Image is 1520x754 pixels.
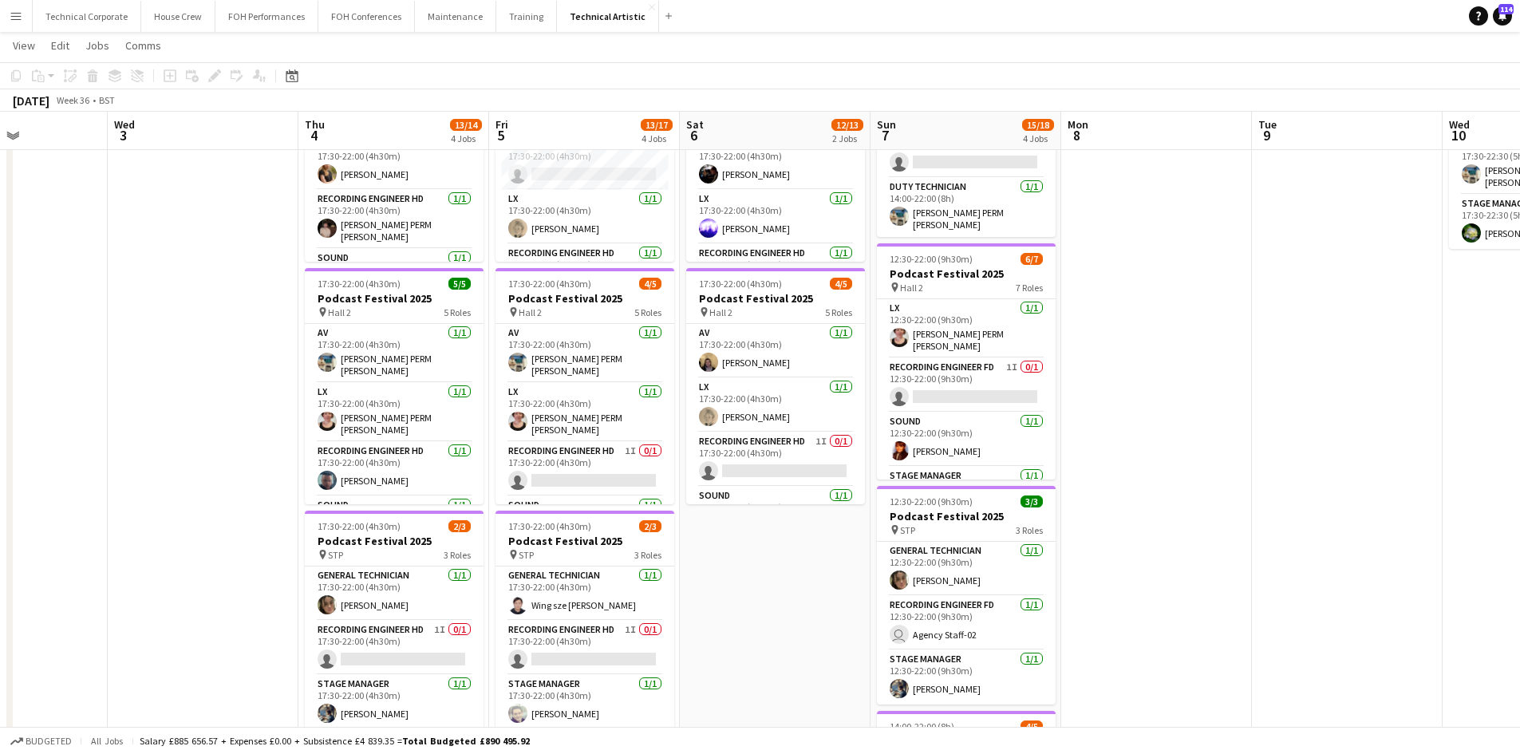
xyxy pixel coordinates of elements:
[53,94,93,106] span: Week 36
[112,126,135,144] span: 3
[639,278,661,290] span: 4/5
[519,549,534,561] span: STP
[877,413,1056,467] app-card-role: Sound1/112:30-22:00 (9h30m)[PERSON_NAME]
[318,520,401,532] span: 17:30-22:00 (4h30m)
[402,735,530,747] span: Total Budgeted £890 495.92
[493,126,508,144] span: 5
[495,268,674,504] div: 17:30-22:00 (4h30m)4/5Podcast Festival 2025 Hall 25 RolesAV1/117:30-22:00 (4h30m)[PERSON_NAME] PE...
[877,509,1056,523] h3: Podcast Festival 2025
[686,487,865,541] app-card-role: Sound1/117:30-22:00 (4h30m)
[305,621,484,675] app-card-role: Recording Engineer HD1I0/117:30-22:00 (4h30m)
[1023,132,1053,144] div: 4 Jobs
[302,126,325,144] span: 4
[305,675,484,729] app-card-role: Stage Manager1/117:30-22:00 (4h30m)[PERSON_NAME]
[877,117,896,132] span: Sun
[328,549,343,561] span: STP
[877,596,1056,650] app-card-role: Recording Engineer FD1/112:30-22:00 (9h30m) Agency Staff-02
[495,291,674,306] h3: Podcast Festival 2025
[305,136,484,190] app-card-role: LX1/117:30-22:00 (4h30m)[PERSON_NAME]
[495,190,674,244] app-card-role: LX1/117:30-22:00 (4h30m)[PERSON_NAME]
[1021,720,1043,732] span: 4/5
[877,178,1056,237] app-card-role: Duty Technician1/114:00-22:00 (8h)[PERSON_NAME] PERM [PERSON_NAME]
[874,126,896,144] span: 7
[305,324,484,383] app-card-role: AV1/117:30-22:00 (4h30m)[PERSON_NAME] PERM [PERSON_NAME]
[305,566,484,621] app-card-role: General Technician1/117:30-22:00 (4h30m)[PERSON_NAME]
[900,524,915,536] span: STP
[508,278,591,290] span: 17:30-22:00 (4h30m)
[557,1,659,32] button: Technical Artistic
[877,650,1056,705] app-card-role: Stage Manager1/112:30-22:00 (9h30m)[PERSON_NAME]
[450,119,482,131] span: 13/14
[495,511,674,729] app-job-card: 17:30-22:00 (4h30m)2/3Podcast Festival 2025 STP3 RolesGeneral Technician1/117:30-22:00 (4h30m)Win...
[451,132,481,144] div: 4 Jobs
[519,306,542,318] span: Hall 2
[305,534,484,548] h3: Podcast Festival 2025
[1021,253,1043,265] span: 6/7
[13,93,49,109] div: [DATE]
[634,549,661,561] span: 3 Roles
[825,306,852,318] span: 5 Roles
[686,324,865,378] app-card-role: AV1/117:30-22:00 (4h30m)[PERSON_NAME]
[890,720,954,732] span: 14:00-22:00 (8h)
[45,35,76,56] a: Edit
[444,549,471,561] span: 3 Roles
[1256,126,1277,144] span: 9
[686,432,865,487] app-card-role: Recording Engineer HD1I0/117:30-22:00 (4h30m)
[495,383,674,442] app-card-role: LX1/117:30-22:00 (4h30m)[PERSON_NAME] PERM [PERSON_NAME]
[686,190,865,244] app-card-role: LX1/117:30-22:00 (4h30m)[PERSON_NAME]
[85,38,109,53] span: Jobs
[634,306,661,318] span: 5 Roles
[495,621,674,675] app-card-role: Recording Engineer HD1I0/117:30-22:00 (4h30m)
[79,35,116,56] a: Jobs
[305,511,484,729] app-job-card: 17:30-22:00 (4h30m)2/3Podcast Festival 2025 STP3 RolesGeneral Technician1/117:30-22:00 (4h30m)[PE...
[686,117,704,132] span: Sat
[1065,126,1088,144] span: 8
[1068,117,1088,132] span: Mon
[328,306,351,318] span: Hall 2
[305,383,484,442] app-card-role: LX1/117:30-22:00 (4h30m)[PERSON_NAME] PERM [PERSON_NAME]
[448,278,471,290] span: 5/5
[495,534,674,548] h3: Podcast Festival 2025
[890,495,973,507] span: 12:30-22:00 (9h30m)
[1016,524,1043,536] span: 3 Roles
[877,358,1056,413] app-card-role: Recording Engineer FD1I0/112:30-22:00 (9h30m)
[877,486,1056,705] app-job-card: 12:30-22:00 (9h30m)3/3Podcast Festival 2025 STP3 RolesGeneral Technician1/112:30-22:00 (9h30m)[PE...
[13,38,35,53] span: View
[641,119,673,131] span: 13/17
[305,268,484,504] app-job-card: 17:30-22:00 (4h30m)5/5Podcast Festival 2025 Hall 25 RolesAV1/117:30-22:00 (4h30m)[PERSON_NAME] PE...
[877,243,1056,480] div: 12:30-22:00 (9h30m)6/7Podcast Festival 2025 Hall 27 RolesLX1/112:30-22:00 (9h30m)[PERSON_NAME] PE...
[305,249,484,303] app-card-role: Sound1/1
[305,190,484,249] app-card-role: Recording Engineer HD1/117:30-22:00 (4h30m)[PERSON_NAME] PERM [PERSON_NAME]
[877,467,1056,521] app-card-role: Stage Manager1/1
[305,291,484,306] h3: Podcast Festival 2025
[99,94,115,106] div: BST
[318,278,401,290] span: 17:30-22:00 (4h30m)
[508,520,591,532] span: 17:30-22:00 (4h30m)
[686,291,865,306] h3: Podcast Festival 2025
[305,496,484,551] app-card-role: Sound1/1
[318,1,415,32] button: FOH Conferences
[495,442,674,496] app-card-role: Recording Engineer HD1I0/117:30-22:00 (4h30m)
[119,35,168,56] a: Comms
[877,542,1056,596] app-card-role: General Technician1/112:30-22:00 (9h30m)[PERSON_NAME]
[830,278,852,290] span: 4/5
[495,244,674,303] app-card-role: Recording Engineer HD1/117:30-22:00 (4h30m)
[495,675,674,729] app-card-role: Stage Manager1/117:30-22:00 (4h30m)[PERSON_NAME]
[496,1,557,32] button: Training
[305,442,484,496] app-card-role: Recording Engineer HD1/117:30-22:00 (4h30m)[PERSON_NAME]
[33,1,141,32] button: Technical Corporate
[686,136,865,190] app-card-role: Camera Operator HD1/117:30-22:00 (4h30m)[PERSON_NAME]
[642,132,672,144] div: 4 Jobs
[6,35,41,56] a: View
[1021,495,1043,507] span: 3/3
[686,244,865,298] app-card-role: Recording Engineer HD1/117:30-22:00 (4h30m)
[495,324,674,383] app-card-role: AV1/117:30-22:00 (4h30m)[PERSON_NAME] PERM [PERSON_NAME]
[709,306,732,318] span: Hall 2
[686,268,865,504] app-job-card: 17:30-22:00 (4h30m)4/5Podcast Festival 2025 Hall 25 RolesAV1/117:30-22:00 (4h30m)[PERSON_NAME]LX1...
[1493,6,1512,26] a: 114
[686,378,865,432] app-card-role: LX1/117:30-22:00 (4h30m)[PERSON_NAME]
[639,520,661,532] span: 2/3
